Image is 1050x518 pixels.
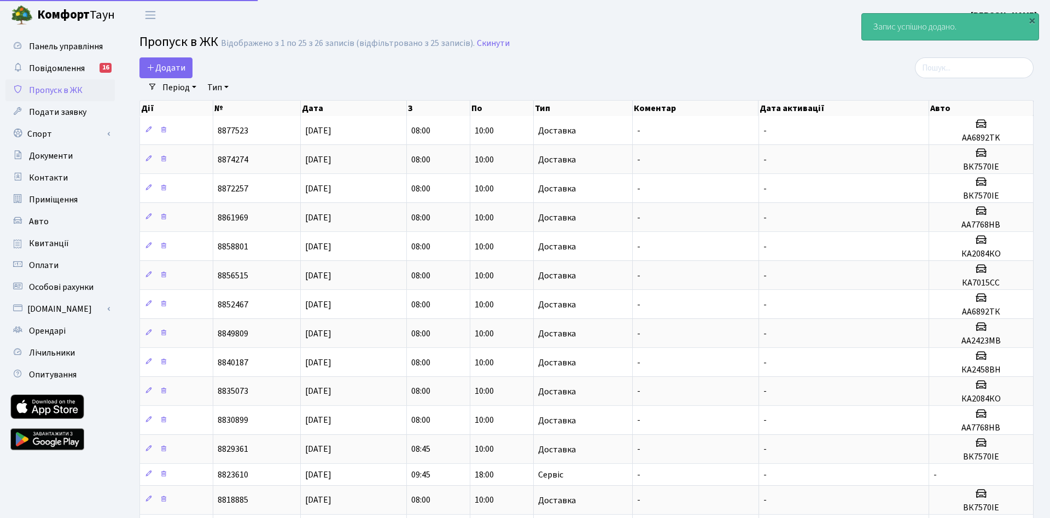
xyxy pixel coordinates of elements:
[5,36,115,57] a: Панель управління
[5,211,115,232] a: Авто
[470,101,534,116] th: По
[411,270,430,282] span: 08:00
[301,101,407,116] th: Дата
[475,386,494,398] span: 10:00
[538,271,576,280] span: Доставка
[221,38,475,49] div: Відображено з 1 по 25 з 26 записів (відфільтровано з 25 записів).
[305,212,331,224] span: [DATE]
[29,172,68,184] span: Контакти
[218,444,248,456] span: 8829361
[29,216,49,228] span: Авто
[5,167,115,189] a: Контакти
[763,299,767,311] span: -
[1026,15,1037,26] div: ×
[5,189,115,211] a: Приміщення
[934,133,1029,143] h5: AA6892TK
[213,101,301,116] th: №
[934,365,1029,375] h5: КА2458ВН
[538,184,576,193] span: Доставка
[218,212,248,224] span: 8861969
[218,183,248,195] span: 8872257
[915,57,1034,78] input: Пошук...
[763,125,767,137] span: -
[305,469,331,481] span: [DATE]
[637,125,640,137] span: -
[538,496,576,505] span: Доставка
[934,336,1029,346] h5: АА2423МВ
[475,357,494,369] span: 10:00
[538,445,576,454] span: Доставка
[763,357,767,369] span: -
[11,4,33,26] img: logo.png
[934,249,1029,259] h5: КА2084КО
[140,101,213,116] th: Дії
[637,415,640,427] span: -
[5,232,115,254] a: Квитанції
[637,299,640,311] span: -
[37,6,90,24] b: Комфорт
[29,150,73,162] span: Документи
[218,270,248,282] span: 8856515
[5,276,115,298] a: Особові рахунки
[305,270,331,282] span: [DATE]
[929,101,1034,116] th: Авто
[763,415,767,427] span: -
[29,325,66,337] span: Орендарі
[5,298,115,320] a: [DOMAIN_NAME]
[934,452,1029,462] h5: ВК7570ІЕ
[100,63,112,73] div: 16
[29,106,86,118] span: Подати заявку
[475,125,494,137] span: 10:00
[538,416,576,425] span: Доставка
[538,300,576,309] span: Доставка
[218,241,248,253] span: 8858801
[5,57,115,79] a: Повідомлення16
[218,494,248,507] span: 8818885
[934,423,1029,433] h5: АА7768НВ
[862,14,1039,40] div: Запис успішно додано.
[538,242,576,251] span: Доставка
[411,212,430,224] span: 08:00
[411,299,430,311] span: 08:00
[218,328,248,340] span: 8849809
[538,155,576,164] span: Доставка
[934,191,1029,201] h5: ВК7570ІЕ
[538,387,576,396] span: Доставка
[934,394,1029,404] h5: КА2084КО
[763,494,767,507] span: -
[29,259,59,271] span: Оплати
[411,183,430,195] span: 08:00
[475,241,494,253] span: 10:00
[633,101,759,116] th: Коментар
[305,357,331,369] span: [DATE]
[305,328,331,340] span: [DATE]
[139,57,192,78] a: Додати
[637,241,640,253] span: -
[477,38,510,49] a: Скинути
[139,32,218,51] span: Пропуск в ЖК
[475,154,494,166] span: 10:00
[37,6,115,25] span: Таун
[475,415,494,427] span: 10:00
[637,154,640,166] span: -
[411,444,430,456] span: 08:45
[137,6,164,24] button: Переключити навігацію
[305,241,331,253] span: [DATE]
[218,154,248,166] span: 8874274
[934,220,1029,230] h5: АА7768НВ
[637,212,640,224] span: -
[305,444,331,456] span: [DATE]
[475,299,494,311] span: 10:00
[637,183,640,195] span: -
[538,329,576,338] span: Доставка
[763,328,767,340] span: -
[411,125,430,137] span: 08:00
[475,328,494,340] span: 10:00
[763,212,767,224] span: -
[475,183,494,195] span: 10:00
[29,347,75,359] span: Лічильники
[763,154,767,166] span: -
[475,444,494,456] span: 10:00
[218,125,248,137] span: 8877523
[218,357,248,369] span: 8840187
